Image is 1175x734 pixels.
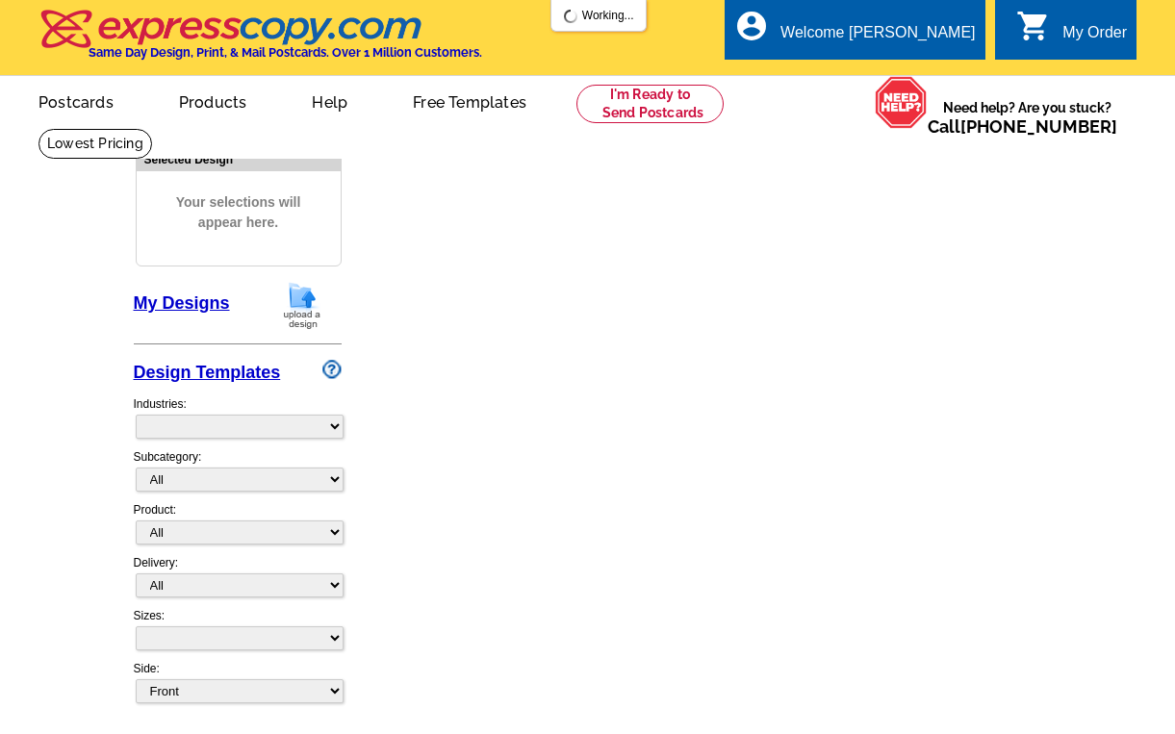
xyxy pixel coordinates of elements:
[134,386,342,448] div: Industries:
[148,78,278,123] a: Products
[134,554,342,607] div: Delivery:
[134,293,230,313] a: My Designs
[382,78,557,123] a: Free Templates
[134,607,342,660] div: Sizes:
[780,24,975,51] div: Welcome [PERSON_NAME]
[151,173,326,252] span: Your selections will appear here.
[89,45,482,60] h4: Same Day Design, Print, & Mail Postcards. Over 1 Million Customers.
[1016,9,1051,43] i: shopping_cart
[137,150,341,168] div: Selected Design
[277,281,327,330] img: upload-design
[322,360,342,379] img: design-wizard-help-icon.png
[1062,24,1127,51] div: My Order
[134,501,342,554] div: Product:
[734,9,769,43] i: account_circle
[960,116,1117,137] a: [PHONE_NUMBER]
[928,98,1127,137] span: Need help? Are you stuck?
[928,116,1117,137] span: Call
[563,9,578,24] img: loading...
[875,76,928,128] img: help
[8,78,144,123] a: Postcards
[134,660,342,705] div: Side:
[1016,21,1127,45] a: shopping_cart My Order
[134,448,342,501] div: Subcategory:
[134,363,281,382] a: Design Templates
[281,78,378,123] a: Help
[38,23,482,60] a: Same Day Design, Print, & Mail Postcards. Over 1 Million Customers.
